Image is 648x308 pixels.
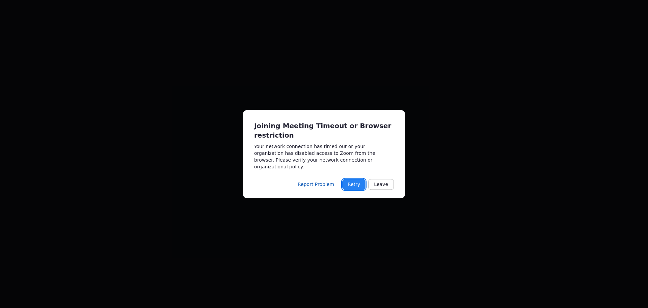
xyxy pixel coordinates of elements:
div: Joining Meeting Timeout or Browser restriction [254,121,394,140]
div: Meeting connected timeout. [243,110,405,198]
button: Report Problem [292,179,340,190]
div: Your network connection has timed out or your organization has disabled access to Zoom from the b... [254,143,394,170]
button: Retry [342,179,366,190]
button: Leave [368,179,394,190]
